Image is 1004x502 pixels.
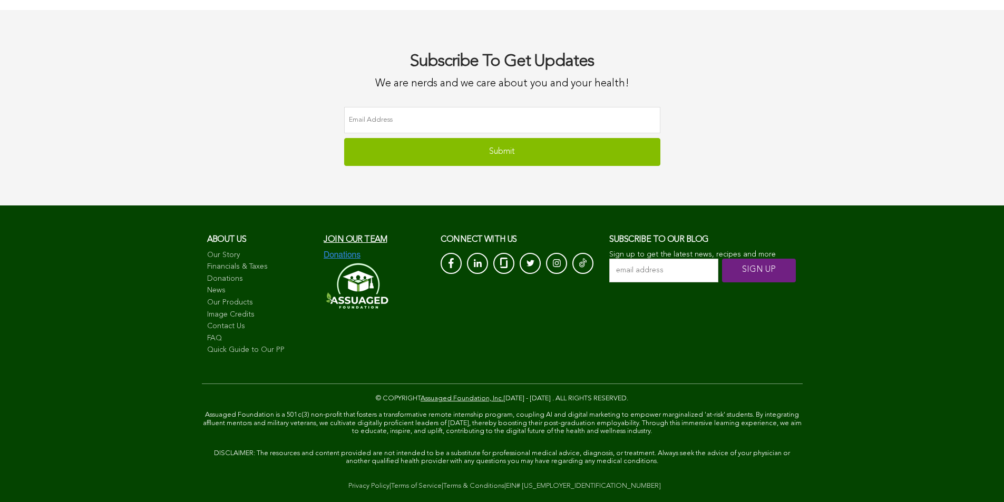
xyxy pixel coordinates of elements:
[722,259,796,282] input: SIGN UP
[376,395,628,402] span: © COPYRIGHT [DATE] - [DATE] . ALL RIGHTS RESERVED.
[441,235,517,244] span: CONNECT with us
[214,450,790,465] span: DISCLAIMER: The resources and content provided are not intended to be a substitute for profession...
[391,483,442,489] a: Terms of Service
[609,232,797,248] h3: Subscribe to our blog
[324,260,389,312] img: Assuaged-Foundation-Logo-White
[579,258,587,268] img: Tik-Tok-Icon
[207,262,314,272] a: Financials & Taxes
[344,138,660,166] input: Submit
[207,250,314,261] a: Our Story
[951,451,1004,502] iframe: Chat Widget
[207,345,314,356] a: Quick Guide to Our PP
[421,395,503,402] a: Assuaged Foundation, Inc.
[207,310,314,320] a: Image Credits
[207,333,314,344] a: FAQ
[609,259,718,282] input: email address
[344,107,660,133] input: Email Address
[207,321,314,332] a: Contact Us
[609,250,797,259] p: Sign up to get the latest news, recipes and more
[324,235,387,244] a: Join our team
[443,483,504,489] a: Terms & Conditions
[202,481,803,491] div: | | |
[506,483,661,489] a: EIN# [US_EMPLOYER_IDENTIFICATION_NUMBER]
[466,42,538,62] input: SUBSCRIBE
[207,274,314,284] a: Donations
[344,76,660,91] p: We are nerds and we care about you and your health!
[500,258,508,268] img: glassdoor_White
[207,286,314,296] a: News
[348,483,389,489] a: Privacy Policy
[324,250,360,260] img: Donations
[207,235,247,244] span: About us
[203,411,802,435] span: Assuaged Foundation is a 501c(3) non-profit that fosters a transformative remote internship progr...
[207,298,314,308] a: Our Products
[344,52,660,71] h2: Subscribe To Get Updates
